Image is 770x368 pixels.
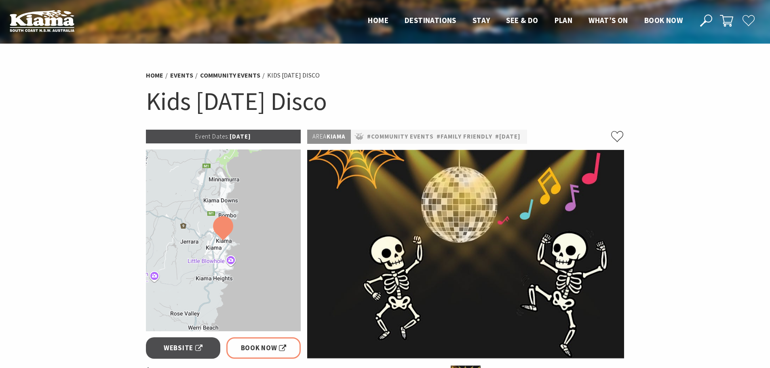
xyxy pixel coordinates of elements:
span: Book now [644,15,683,25]
a: Events [170,71,193,80]
span: Website [164,343,203,353]
a: #Community Events [367,132,434,142]
nav: Main Menu [360,14,691,27]
p: Kiama [307,130,351,144]
span: Stay [473,15,490,25]
span: Home [368,15,388,25]
span: What’s On [589,15,628,25]
span: Book Now [241,343,287,353]
a: Home [146,71,163,80]
span: Area [312,132,327,140]
p: [DATE] [146,130,301,143]
span: Event Dates: [195,132,230,140]
a: #[DATE] [495,132,521,142]
span: Destinations [405,15,456,25]
span: See & Do [506,15,538,25]
a: #Family Friendly [437,132,492,142]
img: Kiama Logo [10,10,74,32]
img: Spooky skeletons dancing at halloween disco [307,150,624,358]
a: Book Now [226,337,301,359]
a: Community Events [200,71,260,80]
span: Plan [555,15,573,25]
h1: Kids [DATE] Disco [146,85,624,118]
a: Website [146,337,221,359]
li: Kids [DATE] Disco [267,70,320,81]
